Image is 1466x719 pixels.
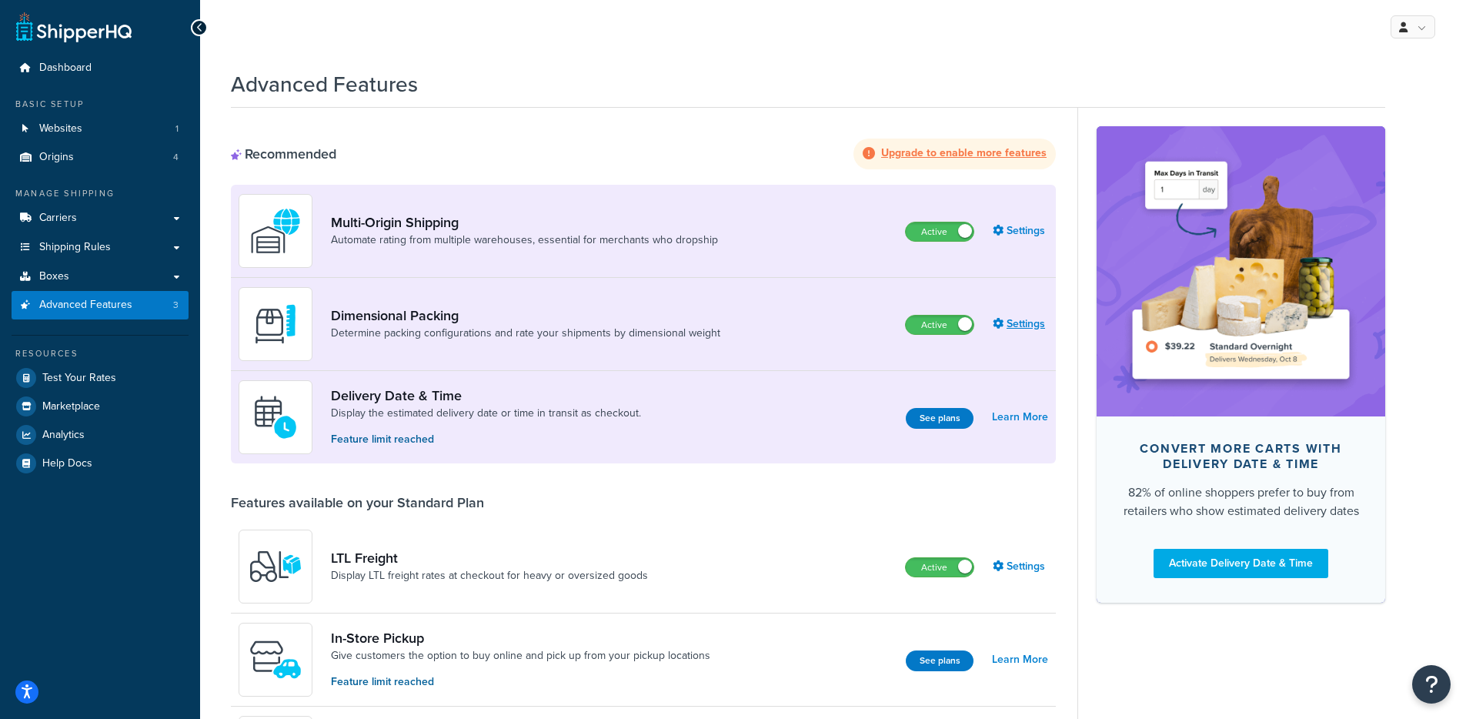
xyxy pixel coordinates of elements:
span: Dashboard [39,62,92,75]
span: Advanced Features [39,299,132,312]
a: Help Docs [12,450,189,477]
a: Settings [993,556,1048,577]
a: Dimensional Packing [331,307,720,324]
a: Determine packing configurations and rate your shipments by dimensional weight [331,326,720,341]
a: Settings [993,313,1048,335]
span: Shipping Rules [39,241,111,254]
span: Help Docs [42,457,92,470]
div: Convert more carts with delivery date & time [1121,441,1361,472]
a: Shipping Rules [12,233,189,262]
a: Advanced Features3 [12,291,189,319]
a: Origins4 [12,143,189,172]
div: Resources [12,347,189,360]
a: Delivery Date & Time [331,387,641,404]
button: Open Resource Center [1412,665,1451,704]
button: See plans [906,408,973,429]
label: Active [906,316,973,334]
a: Give customers the option to buy online and pick up from your pickup locations [331,648,710,664]
span: Origins [39,151,74,164]
a: Test Your Rates [12,364,189,392]
span: Analytics [42,429,85,442]
div: Features available on your Standard Plan [231,494,484,511]
span: Boxes [39,270,69,283]
a: Settings [993,220,1048,242]
span: 3 [173,299,179,312]
li: Advanced Features [12,291,189,319]
img: WatD5o0RtDAAAAAElFTkSuQmCC [249,204,302,258]
div: Recommended [231,145,336,162]
a: Display the estimated delivery date or time in transit as checkout. [331,406,641,421]
a: Dashboard [12,54,189,82]
h1: Advanced Features [231,69,418,99]
span: 1 [175,122,179,135]
a: Multi-Origin Shipping [331,214,718,231]
img: gfkeb5ejjkALwAAAABJRU5ErkJggg== [249,390,302,444]
a: Learn More [992,406,1048,428]
a: Websites1 [12,115,189,143]
li: Websites [12,115,189,143]
a: Activate Delivery Date & Time [1154,549,1328,578]
a: In-Store Pickup [331,630,710,647]
a: Carriers [12,204,189,232]
span: Marketplace [42,400,100,413]
span: Websites [39,122,82,135]
li: Origins [12,143,189,172]
img: y79ZsPf0fXUFUhFXDzUgf+ktZg5F2+ohG75+v3d2s1D9TjoU8PiyCIluIjV41seZevKCRuEjTPPOKHJsQcmKCXGdfprl3L4q7... [249,540,302,594]
span: Carriers [39,212,77,225]
img: DTVBYsAAAAAASUVORK5CYII= [249,297,302,351]
strong: Upgrade to enable more features [881,145,1047,161]
span: Test Your Rates [42,372,116,385]
div: Manage Shipping [12,187,189,200]
a: Automate rating from multiple warehouses, essential for merchants who dropship [331,232,718,248]
button: See plans [906,650,973,671]
a: Analytics [12,421,189,449]
label: Active [906,222,973,241]
div: 82% of online shoppers prefer to buy from retailers who show estimated delivery dates [1121,483,1361,520]
a: Learn More [992,649,1048,671]
a: Boxes [12,263,189,291]
div: Basic Setup [12,98,189,111]
p: Feature limit reached [331,431,641,448]
a: Marketplace [12,393,189,420]
img: feature-image-ddt-36eae7f7280da8017bfb280eaccd9c446f90b1fe08728e4019434db127062ab4.png [1120,149,1362,393]
p: Feature limit reached [331,674,710,691]
a: LTL Freight [331,550,648,567]
label: Active [906,558,973,577]
span: 4 [173,151,179,164]
img: wfgcfpwTIucLEAAAAASUVORK5CYII= [249,633,302,687]
a: Display LTL freight rates at checkout for heavy or oversized goods [331,568,648,584]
